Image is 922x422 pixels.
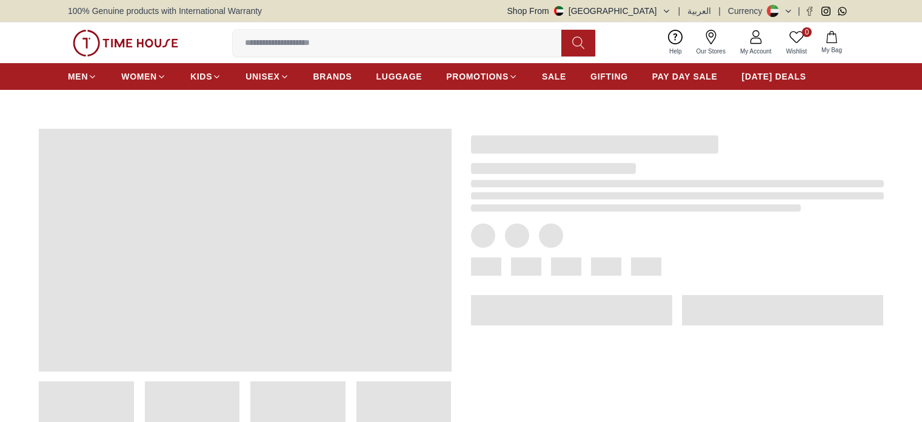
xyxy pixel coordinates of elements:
a: Facebook [805,7,814,16]
span: Help [664,47,687,56]
span: PROMOTIONS [446,70,509,83]
span: Wishlist [781,47,812,56]
a: Whatsapp [838,7,847,16]
a: UNISEX [246,66,289,87]
div: Currency [728,5,767,17]
span: 0 [802,27,812,37]
span: 100% Genuine products with International Warranty [68,5,262,17]
a: PROMOTIONS [446,66,518,87]
span: SALE [542,70,566,83]
span: LUGGAGE [376,70,423,83]
a: GIFTING [590,66,628,87]
span: PAY DAY SALE [652,70,718,83]
span: Our Stores [692,47,730,56]
a: Instagram [821,7,830,16]
span: | [678,5,681,17]
span: GIFTING [590,70,628,83]
img: ... [73,30,178,56]
span: My Bag [817,46,847,55]
a: BRANDS [313,66,352,87]
button: My Bag [814,29,849,57]
a: Our Stores [689,27,733,58]
span: | [798,5,800,17]
span: KIDS [190,70,212,83]
a: KIDS [190,66,221,87]
a: WOMEN [121,66,166,87]
span: | [718,5,721,17]
a: MEN [68,66,97,87]
span: BRANDS [313,70,352,83]
span: WOMEN [121,70,157,83]
button: العربية [687,5,711,17]
a: SALE [542,66,566,87]
button: Shop From[GEOGRAPHIC_DATA] [507,5,671,17]
a: [DATE] DEALS [742,66,806,87]
span: MEN [68,70,88,83]
a: LUGGAGE [376,66,423,87]
a: Help [662,27,689,58]
span: My Account [735,47,777,56]
span: UNISEX [246,70,279,83]
a: 0Wishlist [779,27,814,58]
img: United Arab Emirates [554,6,564,16]
a: PAY DAY SALE [652,66,718,87]
span: [DATE] DEALS [742,70,806,83]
